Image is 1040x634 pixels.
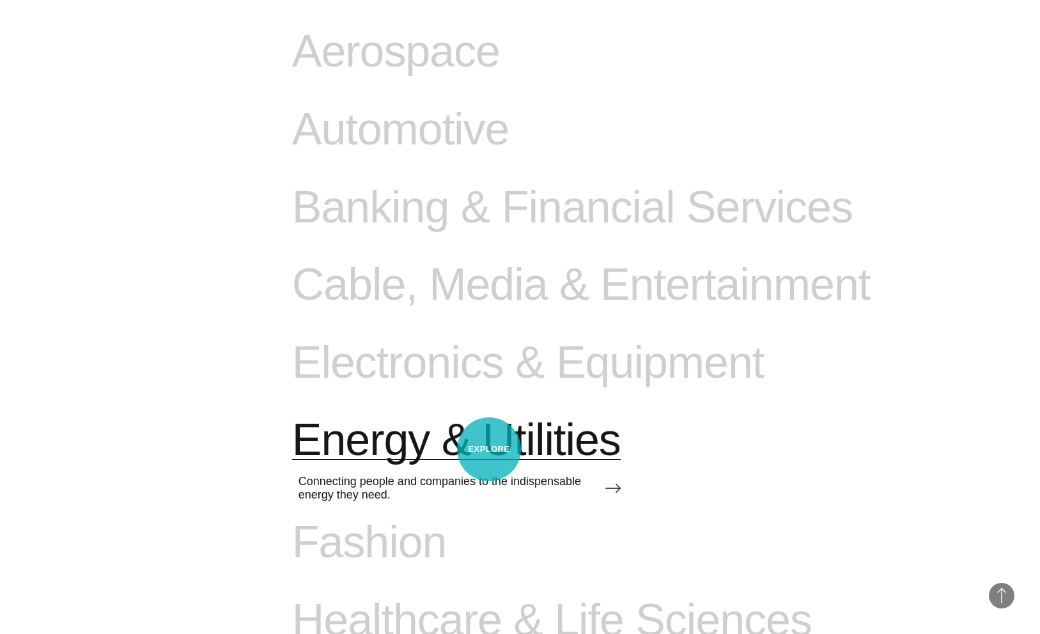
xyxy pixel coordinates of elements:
a: Energy & Utilities Connecting people and companies to the indispensable energy they need. [292,414,621,516]
a: Automotive [292,104,617,182]
span: Electronics & Equipment [292,337,764,389]
a: Cable, Media & Entertainment [292,259,870,337]
span: Banking & Financial Services [292,182,853,234]
span: Energy & Utilities [292,414,621,467]
span: Fashion [292,516,447,569]
a: Fashion [292,516,612,594]
span: Automotive [292,104,509,156]
a: Electronics & Equipment [292,337,764,415]
span: Aerospace [292,26,500,78]
a: Banking & Financial Services [292,182,853,259]
button: Back to Top [989,583,1014,608]
span: Connecting people and companies to the indispensable energy they need. [299,475,586,502]
span: Cable, Media & Entertainment [292,259,870,311]
a: Aerospace [292,26,613,104]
